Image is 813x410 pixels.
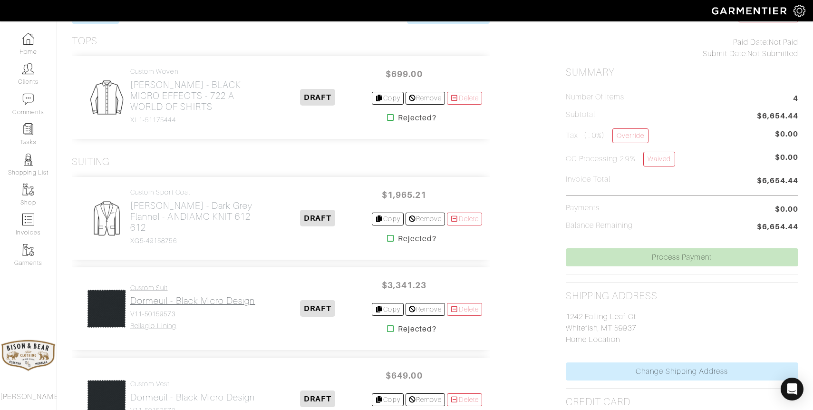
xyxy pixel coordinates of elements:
[130,295,255,306] h2: Dormeuil - Black Micro Design
[566,362,798,381] a: Change Shipping Address
[130,237,264,245] h4: XG5-49158756
[300,390,335,407] span: DRAFT
[130,310,255,318] h4: V11-50159573
[447,303,482,316] a: Delete
[130,68,264,124] a: Custom Woven [PERSON_NAME] - BLACK MICRO EFFECTS - 722 A WORLD OF SHIRTS XL1-51175444
[87,289,126,329] img: na6134P1CbLis9vFcg7Rz7Jy
[376,275,433,295] span: $3,341.23
[757,110,798,123] span: $6,654.44
[757,221,798,234] span: $6,654.44
[566,204,600,213] h5: Payments
[22,154,34,166] img: stylists-icon-eb353228a002819b7ec25b43dbf5f0378dd9e0616d9560372ff212230b889e62.png
[22,63,34,75] img: clients-icon-6bae9207a08558b7cb47a8932f037763ab4055f8c8b6bfacd5dc20c3e0201464.png
[376,365,433,386] span: $649.00
[398,323,436,335] strong: Rejected?
[130,200,264,233] h2: [PERSON_NAME] - Dark Grey Flannel - ANDIAMO KNIT 612 612
[566,290,658,302] h2: Shipping Address
[22,244,34,256] img: garments-icon-b7da505a4dc4fd61783c78ac3ca0ef83fa9d6f193b1c9dc38574b1d14d53ca28.png
[376,64,433,84] span: $699.00
[130,188,264,245] a: Custom Sport Coat [PERSON_NAME] - Dark Grey Flannel - ANDIAMO KNIT 612 612 XG5-49158756
[398,233,436,244] strong: Rejected?
[130,68,264,76] h4: Custom Woven
[130,284,255,292] h4: Custom Suit
[130,392,255,403] h2: Dormeuil - Black Micro Design
[566,128,648,143] h5: Tax ( : 0%)
[300,210,335,226] span: DRAFT
[794,5,805,17] img: gear-icon-white-bd11855cb880d31180b6d7d6211b90ccbf57a29d726f0c71d8c61bd08dd39cc2.png
[733,38,769,47] span: Paid Date:
[447,213,482,225] a: Delete
[130,116,264,124] h4: XL1-51175444
[566,396,631,408] h2: Credit Card
[22,33,34,45] img: dashboard-icon-dbcd8f5a0b271acd01030246c82b418ddd0df26cd7fceb0bd07c9910d44c42f6.png
[757,175,798,188] span: $6,654.44
[406,303,445,316] a: Remove
[775,204,798,215] span: $0.00
[22,184,34,195] img: garments-icon-b7da505a4dc4fd61783c78ac3ca0ef83fa9d6f193b1c9dc38574b1d14d53ca28.png
[707,2,794,19] img: garmentier-logo-header-white-b43fb05a5012e4ada735d5af1a66efaba907eab6374d6393d1fbf88cb4ef424d.png
[22,93,34,105] img: comment-icon-a0a6a9ef722e966f86d9cbdc48e553b5cf19dbc54f86b18d962a5391bc8f6eb6.png
[566,93,625,102] h5: Number of Items
[376,185,433,205] span: $1,965.21
[372,303,404,316] a: Copy
[781,378,803,400] div: Open Intercom Messenger
[406,393,445,406] a: Remove
[130,284,255,330] a: Custom Suit Dormeuil - Black Micro Design V11-50159573 Bellagio lining
[612,128,648,143] a: Override
[566,175,611,184] h5: Invoice Total
[566,37,798,59] div: Not Paid Not Submitted
[447,92,482,105] a: Delete
[72,35,97,47] h3: Tops
[398,112,436,124] strong: Rejected?
[775,128,798,140] span: $0.00
[130,188,264,196] h4: Custom Sport Coat
[372,213,404,225] a: Copy
[22,214,34,225] img: orders-icon-0abe47150d42831381b5fb84f609e132dff9fe21cb692f30cb5eec754e2cba89.png
[87,78,126,117] img: Mens_Woven-3af304f0b202ec9cb0a26b9503a50981a6fda5c95ab5ec1cadae0dbe11e5085a.png
[566,311,798,345] p: 1242 Falling Leaf Ct Whitefish, MT 59937 Home Location
[775,152,798,170] span: $0.00
[300,89,335,106] span: DRAFT
[643,152,675,166] a: Waived
[87,198,126,238] img: Mens_SportCoat-80010867aa4725b62b9a09ffa5103b2b3040b5cb37876859cbf8e78a4e2258a7.png
[566,221,633,230] h5: Balance Remaining
[72,156,110,168] h3: Suiting
[406,213,445,225] a: Remove
[566,248,798,266] a: Process Payment
[703,49,748,58] span: Submit Date:
[130,380,255,388] h4: Custom Vest
[566,110,595,119] h5: Subtotal
[406,92,445,105] a: Remove
[566,152,675,166] h5: CC Processing 2.9%
[130,79,264,112] h2: [PERSON_NAME] - BLACK MICRO EFFECTS - 722 A WORLD OF SHIRTS
[300,300,335,317] span: DRAFT
[22,123,34,135] img: reminder-icon-8004d30b9f0a5d33ae49ab947aed9ed385cf756f9e5892f1edd6e32f2345188e.png
[447,393,482,406] a: Delete
[793,93,798,106] span: 4
[372,92,404,105] a: Copy
[566,67,798,78] h2: Summary
[130,322,255,330] h4: Bellagio lining
[372,393,404,406] a: Copy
